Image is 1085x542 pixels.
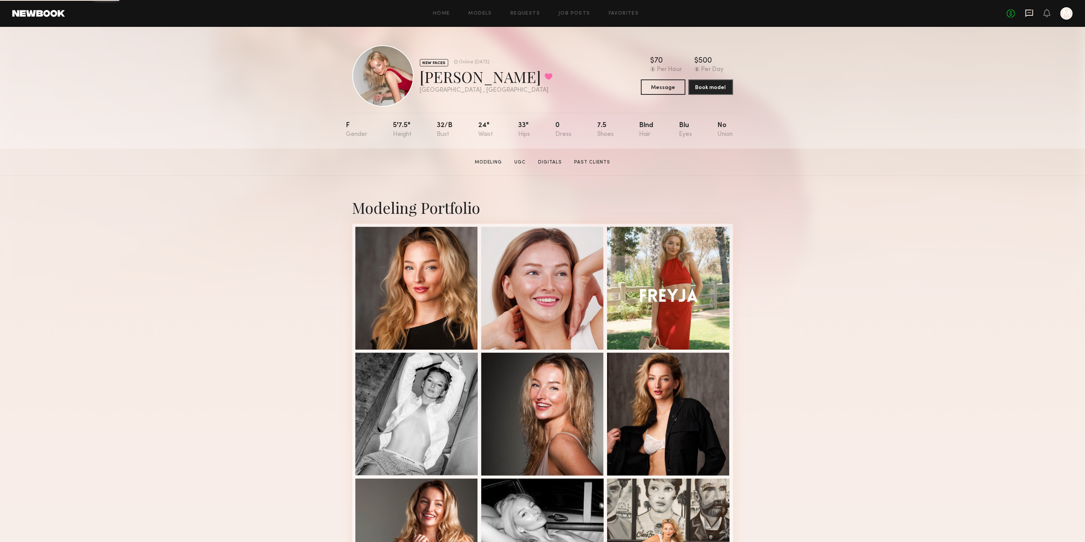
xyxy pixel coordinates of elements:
div: Modeling Portfolio [352,197,733,218]
a: M [1060,7,1073,20]
div: 500 [699,57,712,65]
a: Digitals [535,159,565,166]
button: Message [641,79,685,95]
div: $ [694,57,699,65]
div: 32/b [437,122,452,138]
div: [GEOGRAPHIC_DATA] , [GEOGRAPHIC_DATA] [420,87,553,94]
div: 7.5 [597,122,614,138]
div: 24" [478,122,493,138]
a: UGC [511,159,529,166]
div: Blu [679,122,692,138]
a: Job Posts [558,11,590,16]
a: Past Clients [571,159,613,166]
a: Home [433,11,450,16]
div: Per Day [701,66,723,73]
div: NEW FACES [420,59,448,66]
div: 70 [654,57,663,65]
button: Book model [689,79,733,95]
div: Online [DATE] [459,60,490,65]
div: 5'7.5" [393,122,411,138]
div: 33" [518,122,530,138]
a: Requests [510,11,540,16]
a: Favorites [609,11,639,16]
a: Models [469,11,492,16]
a: Modeling [472,159,505,166]
div: $ [650,57,654,65]
div: Blnd [639,122,654,138]
div: 0 [556,122,572,138]
div: F [346,122,368,138]
div: No [717,122,733,138]
div: Per Hour [657,66,682,73]
div: [PERSON_NAME] [420,66,553,87]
